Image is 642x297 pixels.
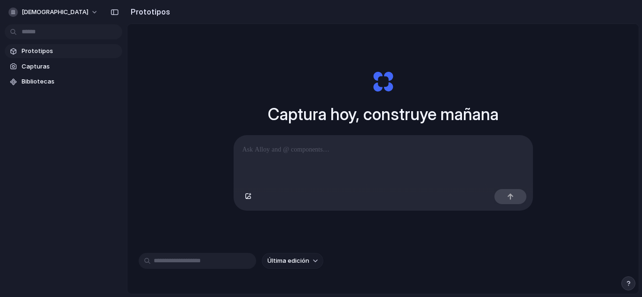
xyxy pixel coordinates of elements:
a: Bibliotecas [5,75,122,89]
button: [DEMOGRAPHIC_DATA] [5,5,103,20]
font: Capturas [22,62,50,70]
font: Última edición [267,257,309,264]
font: Bibliotecas [22,77,55,85]
font: Prototipos [131,7,170,16]
a: Capturas [5,60,122,74]
font: Captura hoy, construye mañana [268,104,499,124]
button: Última edición [262,253,323,269]
font: Prototipos [22,47,53,54]
font: [DEMOGRAPHIC_DATA] [22,8,88,15]
a: Prototipos [5,44,122,58]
